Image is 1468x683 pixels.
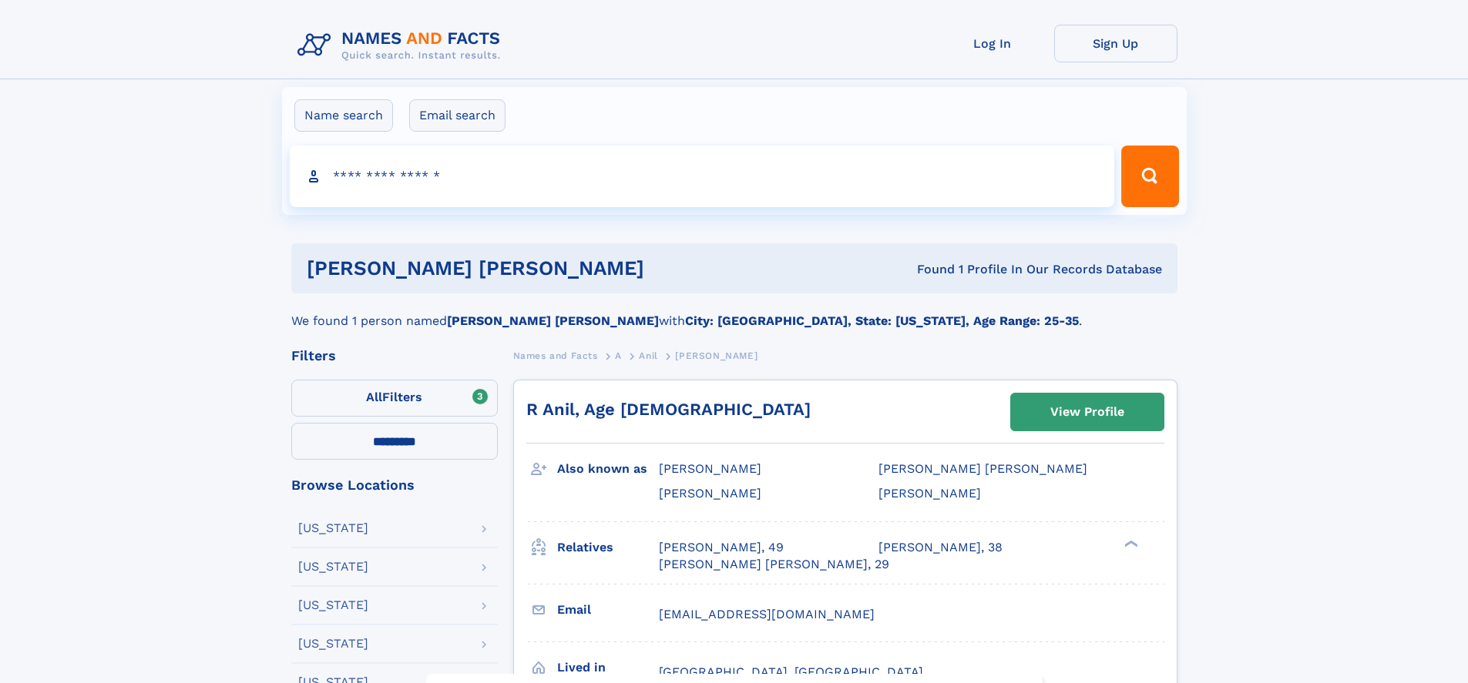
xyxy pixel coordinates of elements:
span: Anil [639,350,657,361]
div: Found 1 Profile In Our Records Database [781,261,1162,278]
div: View Profile [1050,394,1124,430]
a: View Profile [1011,393,1164,430]
div: ❯ [1120,538,1139,548]
label: Email search [409,99,506,132]
h1: [PERSON_NAME] [PERSON_NAME] [307,259,781,278]
div: [US_STATE] [298,522,368,534]
span: [PERSON_NAME] [659,486,761,501]
input: search input [290,146,1115,207]
div: Filters [291,349,498,363]
div: Browse Locations [291,478,498,492]
span: All [366,390,382,404]
span: [PERSON_NAME] [675,350,758,361]
div: [US_STATE] [298,561,368,573]
b: [PERSON_NAME] [PERSON_NAME] [447,313,659,328]
div: [US_STATE] [298,599,368,611]
b: City: [GEOGRAPHIC_DATA], State: [US_STATE], Age Range: 25-35 [685,313,1079,328]
a: Anil [639,346,657,365]
a: [PERSON_NAME], 49 [659,539,784,556]
h3: Also known as [557,456,659,482]
a: Names and Facts [513,346,598,365]
a: [PERSON_NAME], 38 [878,539,1003,556]
span: [PERSON_NAME] [659,461,761,476]
h3: Relatives [557,534,659,561]
div: [US_STATE] [298,638,368,650]
button: Search Button [1121,146,1178,207]
h3: Email [557,597,659,623]
a: R Anil, Age [DEMOGRAPHIC_DATA] [526,400,811,419]
h3: Lived in [557,655,659,681]
img: Logo Names and Facts [291,25,513,66]
span: A [615,350,622,361]
a: [PERSON_NAME] [PERSON_NAME], 29 [659,556,889,573]
label: Name search [294,99,393,132]
label: Filters [291,380,498,417]
span: [GEOGRAPHIC_DATA], [GEOGRAPHIC_DATA] [659,665,923,679]
a: Sign Up [1054,25,1177,62]
span: [PERSON_NAME] [PERSON_NAME] [878,461,1087,476]
span: [EMAIL_ADDRESS][DOMAIN_NAME] [659,607,875,621]
span: [PERSON_NAME] [878,486,981,501]
a: A [615,346,622,365]
a: Log In [931,25,1054,62]
div: We found 1 person named with . [291,293,1177,330]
